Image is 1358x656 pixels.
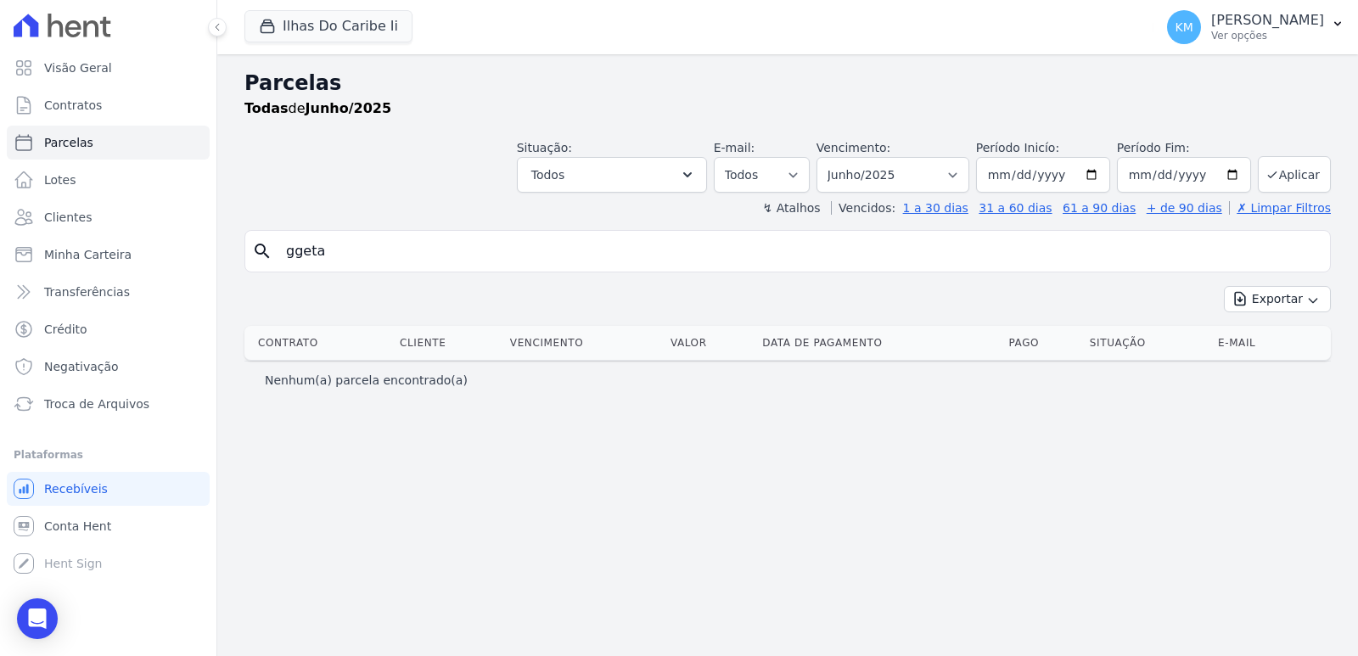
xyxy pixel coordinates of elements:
[276,234,1323,268] input: Buscar por nome do lote ou do cliente
[252,241,272,261] i: search
[976,141,1059,154] label: Período Inicío:
[44,395,149,412] span: Troca de Arquivos
[44,358,119,375] span: Negativação
[7,88,210,122] a: Contratos
[393,326,503,360] th: Cliente
[44,97,102,114] span: Contratos
[517,141,572,154] label: Situação:
[7,238,210,272] a: Minha Carteira
[7,472,210,506] a: Recebíveis
[903,201,968,215] a: 1 a 30 dias
[1063,201,1136,215] a: 61 a 90 dias
[1083,326,1211,360] th: Situação
[1258,156,1331,193] button: Aplicar
[44,246,132,263] span: Minha Carteira
[44,321,87,338] span: Crédito
[816,141,890,154] label: Vencimento:
[7,275,210,309] a: Transferências
[7,51,210,85] a: Visão Geral
[1117,139,1251,157] label: Período Fim:
[1175,21,1192,33] span: KM
[244,100,289,116] strong: Todas
[244,10,412,42] button: Ilhas Do Caribe Ii
[306,100,392,116] strong: Junho/2025
[755,326,1002,360] th: Data de Pagamento
[714,141,755,154] label: E-mail:
[517,157,707,193] button: Todos
[664,326,755,360] th: Valor
[7,200,210,234] a: Clientes
[44,209,92,226] span: Clientes
[44,283,130,300] span: Transferências
[7,509,210,543] a: Conta Hent
[7,350,210,384] a: Negativação
[7,163,210,197] a: Lotes
[531,165,564,185] span: Todos
[244,98,391,119] p: de
[244,326,393,360] th: Contrato
[44,518,111,535] span: Conta Hent
[44,134,93,151] span: Parcelas
[7,312,210,346] a: Crédito
[7,387,210,421] a: Troca de Arquivos
[7,126,210,160] a: Parcelas
[1002,326,1083,360] th: Pago
[17,598,58,639] div: Open Intercom Messenger
[1147,201,1222,215] a: + de 90 dias
[265,372,468,389] p: Nenhum(a) parcela encontrado(a)
[44,480,108,497] span: Recebíveis
[762,201,820,215] label: ↯ Atalhos
[1211,29,1324,42] p: Ver opções
[1211,12,1324,29] p: [PERSON_NAME]
[44,59,112,76] span: Visão Geral
[1153,3,1358,51] button: KM [PERSON_NAME] Ver opções
[503,326,664,360] th: Vencimento
[831,201,895,215] label: Vencidos:
[44,171,76,188] span: Lotes
[1211,326,1305,360] th: E-mail
[14,445,203,465] div: Plataformas
[244,68,1331,98] h2: Parcelas
[979,201,1052,215] a: 31 a 60 dias
[1224,286,1331,312] button: Exportar
[1229,201,1331,215] a: ✗ Limpar Filtros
